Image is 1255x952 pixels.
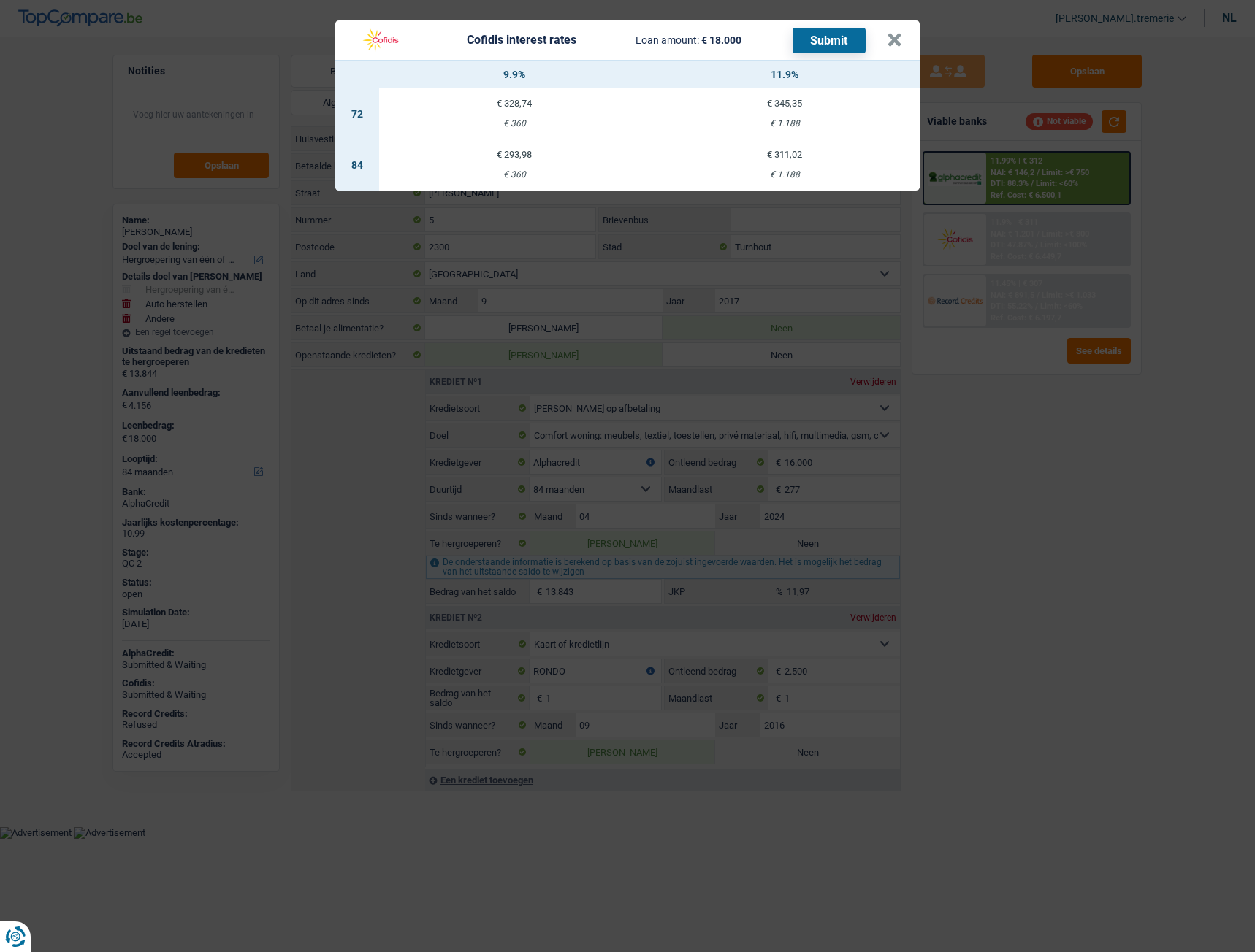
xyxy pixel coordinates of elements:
[649,150,920,159] div: € 311,02
[649,170,920,180] div: € 1.188
[335,88,379,139] td: 72
[649,119,920,128] div: € 1.188
[379,170,649,180] div: € 360
[335,139,379,191] td: 84
[379,99,649,108] div: € 328,74
[379,61,649,88] th: 9.9%
[636,34,699,46] span: Loan amount:
[379,119,649,128] div: € 360
[793,28,866,53] button: Submit
[887,33,902,47] button: ×
[701,34,741,46] span: € 18.000
[353,26,408,54] img: Cofidis
[649,99,920,108] div: € 345,35
[379,150,649,159] div: € 293,98
[467,34,576,46] div: Cofidis interest rates
[649,61,920,88] th: 11.9%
